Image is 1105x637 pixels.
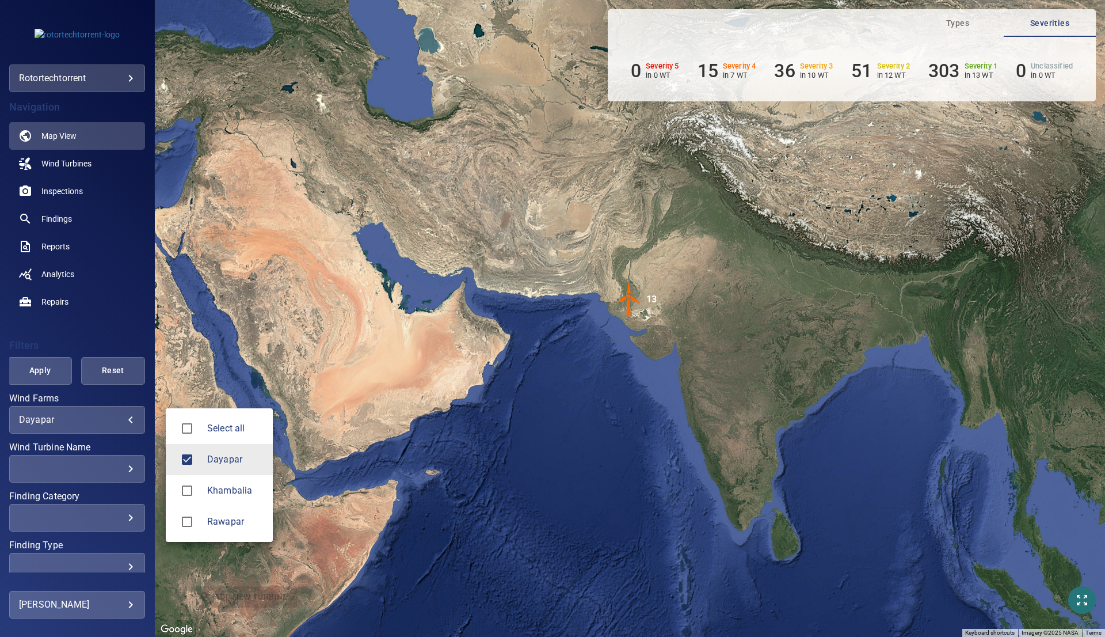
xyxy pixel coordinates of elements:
[207,484,264,498] div: Wind Farms Khambalia
[207,515,264,529] span: Rawapar
[207,484,264,498] span: Khambalia
[166,408,273,542] ul: Dayapar
[175,448,199,472] span: Dayapar
[207,515,264,529] div: Wind Farms Rawapar
[207,453,264,467] span: Dayapar
[207,422,264,435] span: Select all
[207,453,264,467] div: Wind Farms Dayapar
[175,510,199,534] span: Rawapar
[175,479,199,503] span: Khambalia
